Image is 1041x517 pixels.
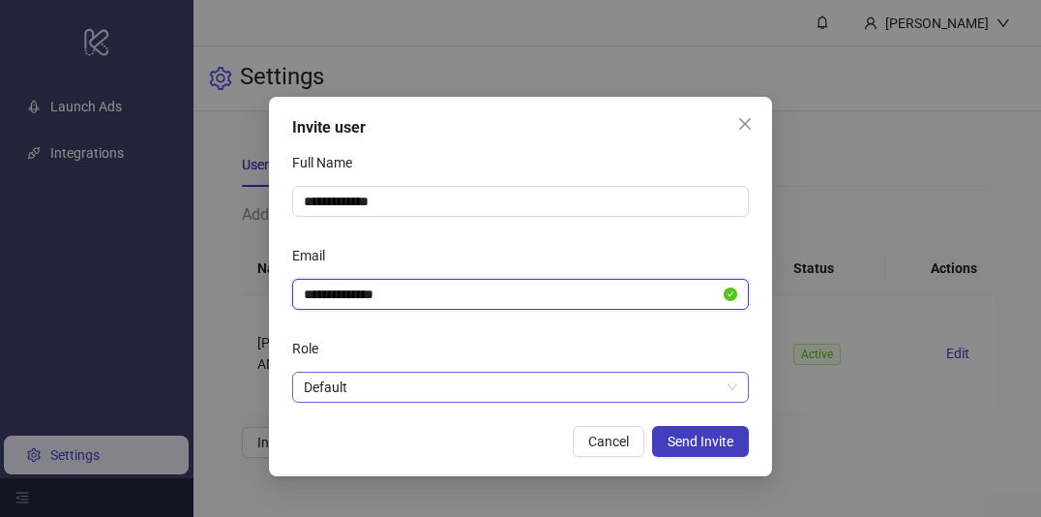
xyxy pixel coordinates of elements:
input: Full Name [292,186,749,217]
button: Close [729,108,760,139]
label: Full Name [292,147,365,178]
span: close [737,116,753,132]
div: Invite user [292,116,749,139]
button: Send Invite [652,426,749,457]
span: Default [304,373,737,402]
label: Role [292,333,331,364]
span: Send Invite [668,434,733,449]
input: Email [304,284,720,305]
button: Cancel [573,426,644,457]
span: Cancel [588,434,629,449]
label: Email [292,240,338,271]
